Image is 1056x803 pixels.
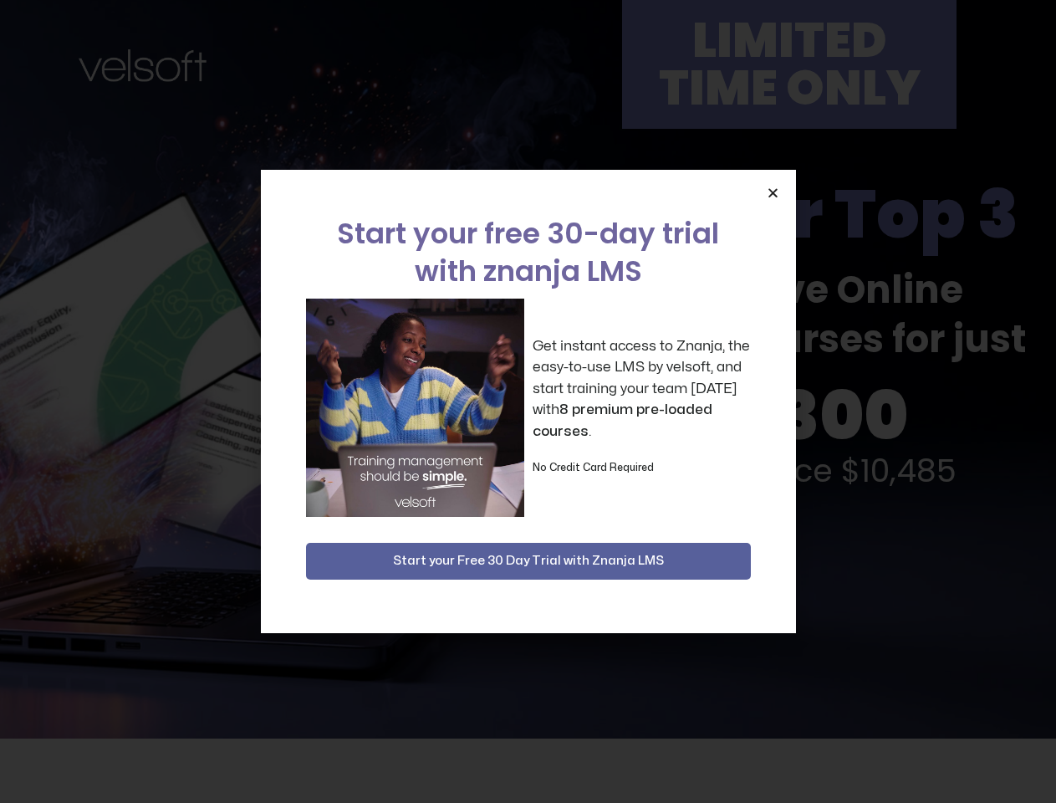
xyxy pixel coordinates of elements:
strong: No Credit Card Required [533,463,654,473]
p: Get instant access to Znanja, the easy-to-use LMS by velsoft, and start training your team [DATE]... [533,335,751,442]
h2: Start your free 30-day trial with znanja LMS [306,215,751,290]
strong: 8 premium pre-loaded courses [533,402,712,438]
span: Start your Free 30 Day Trial with Znanja LMS [393,551,664,571]
button: Start your Free 30 Day Trial with Znanja LMS [306,543,751,580]
img: a woman sitting at her laptop dancing [306,299,524,517]
a: Close [767,187,779,199]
